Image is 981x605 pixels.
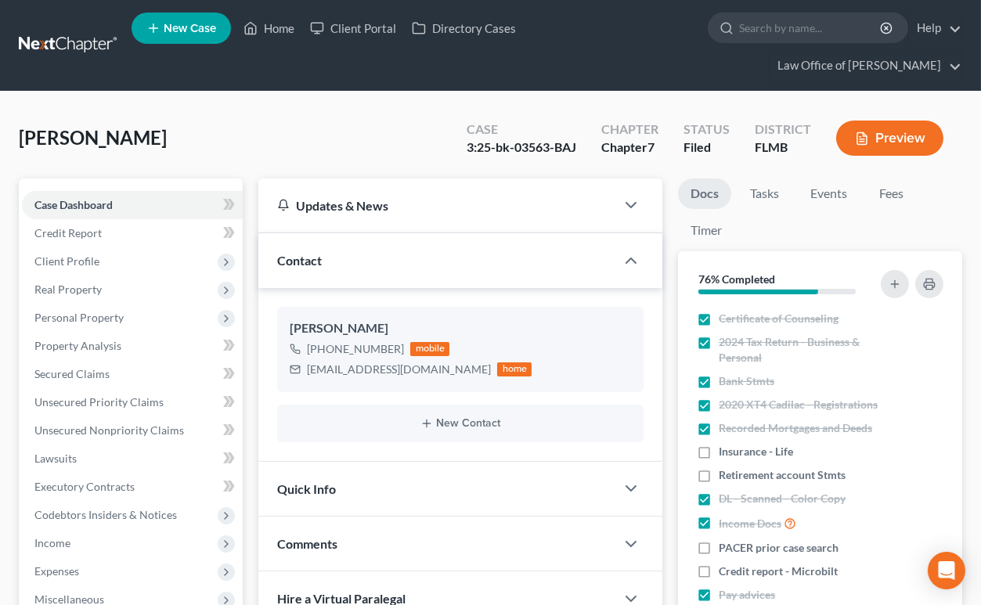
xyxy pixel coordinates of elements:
[34,198,113,211] span: Case Dashboard
[34,508,177,521] span: Codebtors Insiders & Notices
[738,178,792,209] a: Tasks
[719,397,878,412] span: 2020 XT4 Cadilac - Registrations
[277,481,336,496] span: Quick Info
[739,13,882,42] input: Search by name...
[719,587,775,603] span: Pay advices
[34,254,99,268] span: Client Profile
[277,197,597,214] div: Updates & News
[719,373,774,389] span: Bank Stmts
[34,311,124,324] span: Personal Property
[19,126,167,149] span: [PERSON_NAME]
[683,139,730,157] div: Filed
[34,367,110,380] span: Secured Claims
[755,139,811,157] div: FLMB
[34,480,135,493] span: Executory Contracts
[277,536,337,551] span: Comments
[497,362,532,376] div: home
[683,121,730,139] div: Status
[404,14,524,42] a: Directory Cases
[410,342,449,356] div: mobile
[290,319,631,338] div: [PERSON_NAME]
[678,178,731,209] a: Docs
[770,52,961,80] a: Law Office of [PERSON_NAME]
[601,121,658,139] div: Chapter
[34,395,164,409] span: Unsecured Priority Claims
[719,420,872,436] span: Recorded Mortgages and Deeds
[719,334,878,366] span: 2024 Tax Return - Business & Personal
[755,121,811,139] div: District
[678,215,734,246] a: Timer
[34,226,102,239] span: Credit Report
[866,178,916,209] a: Fees
[601,139,658,157] div: Chapter
[22,360,243,388] a: Secured Claims
[467,121,576,139] div: Case
[909,14,961,42] a: Help
[467,139,576,157] div: 3:25-bk-03563-BAJ
[277,253,322,268] span: Contact
[22,445,243,473] a: Lawsuits
[719,564,838,579] span: Credit report - Microbilt
[34,283,102,296] span: Real Property
[719,516,781,531] span: Income Docs
[236,14,302,42] a: Home
[34,339,121,352] span: Property Analysis
[719,540,839,556] span: PACER prior case search
[34,564,79,578] span: Expenses
[164,23,216,34] span: New Case
[719,311,839,326] span: Certificate of Counseling
[698,272,775,286] strong: 76% Completed
[22,388,243,416] a: Unsecured Priority Claims
[719,491,846,506] span: DL - Scanned - Color Copy
[836,121,943,156] button: Preview
[22,473,243,501] a: Executory Contracts
[34,423,184,437] span: Unsecured Nonpriority Claims
[22,191,243,219] a: Case Dashboard
[34,452,77,465] span: Lawsuits
[22,416,243,445] a: Unsecured Nonpriority Claims
[302,14,404,42] a: Client Portal
[34,536,70,549] span: Income
[22,332,243,360] a: Property Analysis
[307,362,491,377] div: [EMAIL_ADDRESS][DOMAIN_NAME]
[22,219,243,247] a: Credit Report
[798,178,860,209] a: Events
[307,341,404,357] div: [PHONE_NUMBER]
[647,139,655,154] span: 7
[290,417,631,430] button: New Contact
[719,467,846,483] span: Retirement account Stmts
[719,444,793,459] span: Insurance - Life
[928,552,965,589] div: Open Intercom Messenger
